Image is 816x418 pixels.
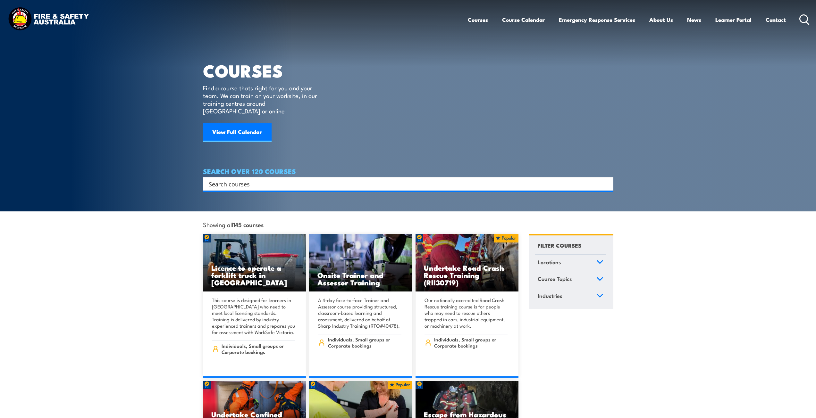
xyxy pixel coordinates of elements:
span: Individuals, Small groups or Corporate bookings [222,343,295,355]
a: Locations [535,255,606,271]
span: Locations [538,258,561,266]
p: A 4-day face-to-face Trainer and Assessor course providing structured, classroom-based learning a... [318,297,401,329]
span: Showing all [203,221,264,228]
a: Course Calendar [502,11,545,28]
a: Contact [766,11,786,28]
a: Licence to operate a forklift truck in [GEOGRAPHIC_DATA] [203,234,306,292]
a: Learner Portal [715,11,752,28]
h4: SEARCH OVER 120 COURSES [203,168,613,175]
a: Industries [535,288,606,305]
p: Find a course thats right for you and your team. We can train on your worksite, in our training c... [203,84,320,115]
form: Search form [210,179,601,188]
a: View Full Calendar [203,123,272,142]
a: Courses [468,11,488,28]
h3: Undertake Road Crash Rescue Training (RII30719) [424,264,510,286]
h3: Licence to operate a forklift truck in [GEOGRAPHIC_DATA] [211,264,298,286]
strong: 145 courses [233,220,264,229]
a: Onsite Trainer and Assessor Training [309,234,412,292]
span: Individuals, Small groups or Corporate bookings [434,336,508,348]
img: Licence to operate a forklift truck Training [203,234,306,292]
span: Course Topics [538,275,572,283]
p: Our nationally accredited Road Crash Rescue training course is for people who may need to rescue ... [425,297,508,329]
img: Road Crash Rescue Training [416,234,519,292]
button: Search magnifier button [602,179,611,188]
h4: FILTER COURSES [538,241,581,250]
a: News [687,11,701,28]
a: Undertake Road Crash Rescue Training (RII30719) [416,234,519,292]
h1: COURSES [203,63,326,78]
span: Individuals, Small groups or Corporate bookings [328,336,401,348]
a: Emergency Response Services [559,11,635,28]
input: Search input [209,179,599,189]
img: Safety For Leaders [309,234,412,292]
span: Industries [538,291,562,300]
p: This course is designed for learners in [GEOGRAPHIC_DATA] who need to meet local licensing standa... [212,297,295,335]
a: About Us [649,11,673,28]
h3: Onsite Trainer and Assessor Training [317,271,404,286]
a: Course Topics [535,271,606,288]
